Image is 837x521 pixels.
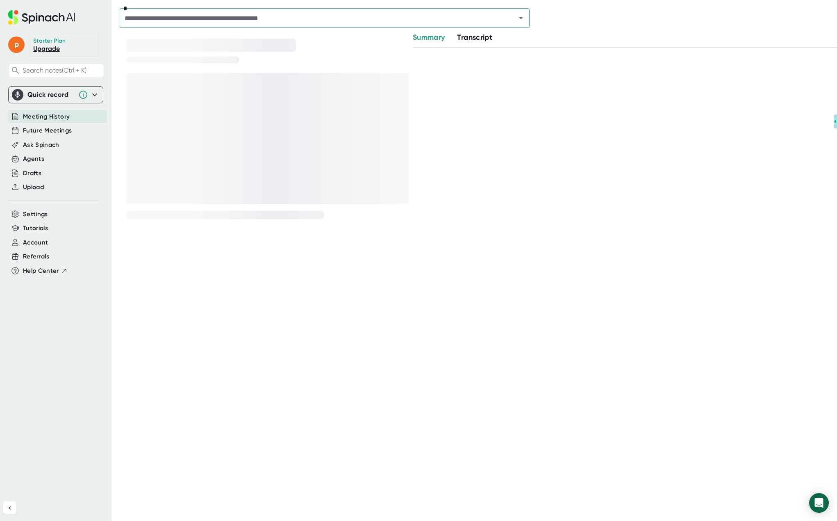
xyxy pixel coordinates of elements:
[23,210,48,219] button: Settings
[23,140,59,150] button: Ask Spinach
[23,183,44,192] button: Upload
[457,33,492,42] span: Transcript
[27,91,74,99] div: Quick record
[23,266,68,276] button: Help Center
[8,37,25,53] span: p
[457,32,492,43] button: Transcript
[413,33,445,42] span: Summary
[809,493,829,513] div: Open Intercom Messenger
[23,169,41,178] button: Drafts
[33,37,66,45] div: Starter Plan
[23,112,70,121] button: Meeting History
[23,126,72,135] button: Future Meetings
[12,87,100,103] div: Quick record
[23,66,102,74] span: Search notes (Ctrl + K)
[413,32,445,43] button: Summary
[3,501,16,514] button: Collapse sidebar
[33,45,60,53] a: Upgrade
[23,238,48,247] button: Account
[23,224,48,233] button: Tutorials
[23,266,59,276] span: Help Center
[23,154,44,164] button: Agents
[515,12,527,24] button: Open
[23,252,49,261] button: Referrals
